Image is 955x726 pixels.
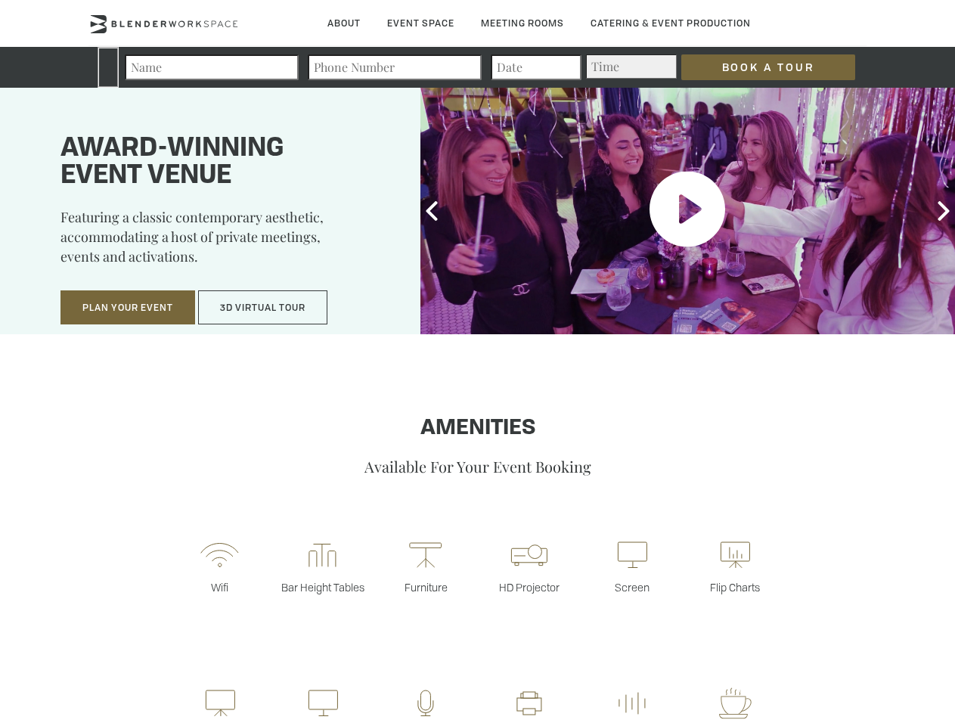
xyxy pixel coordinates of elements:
input: Book a Tour [681,54,855,80]
p: Available For Your Event Booking [48,456,907,476]
p: Featuring a classic contemporary aesthetic, accommodating a host of private meetings, events and ... [60,207,383,277]
input: Phone Number [308,54,482,80]
p: Furniture [374,580,477,594]
button: Plan Your Event [60,290,195,325]
h1: Amenities [48,417,907,441]
input: Date [491,54,581,80]
input: Name [125,54,299,80]
p: Wifi [168,580,271,594]
h1: Award-winning event venue [60,135,383,190]
button: 3D Virtual Tour [198,290,327,325]
p: Screen [581,580,684,594]
p: HD Projector [478,580,581,594]
p: Flip Charts [684,580,786,594]
p: Bar Height Tables [271,580,374,594]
